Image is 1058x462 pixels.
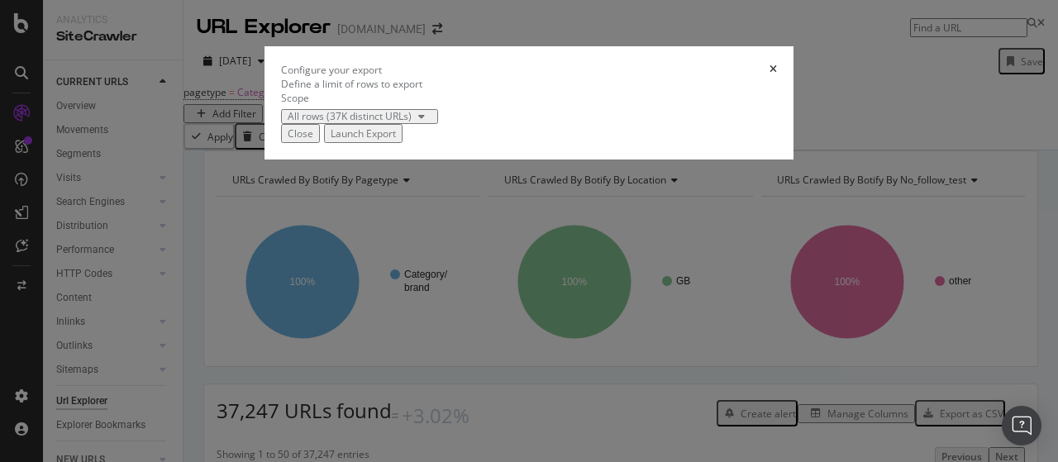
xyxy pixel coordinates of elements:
[288,112,412,121] div: All rows (37K distinct URLs)
[264,46,793,160] div: modal
[281,91,309,105] label: Scope
[281,77,777,91] div: Define a limit of rows to export
[770,63,777,77] div: times
[324,124,403,143] button: Launch Export
[1002,406,1041,445] div: Open Intercom Messenger
[331,126,396,141] div: Launch Export
[281,63,382,77] div: Configure your export
[281,124,320,143] button: Close
[288,126,313,141] div: Close
[281,109,438,124] button: All rows (37K distinct URLs)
